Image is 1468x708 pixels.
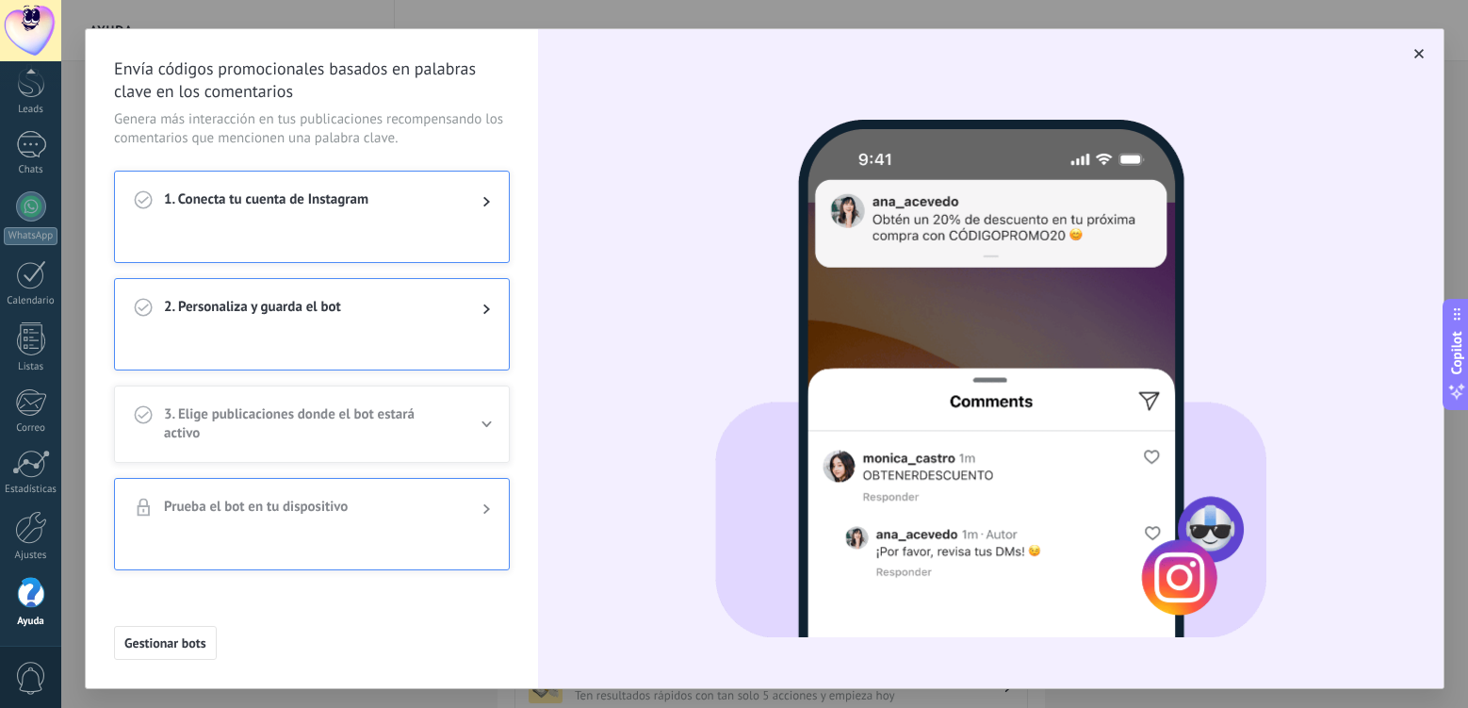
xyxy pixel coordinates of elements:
span: Genera más interacción en tus publicaciones recompensando los comentarios que mencionen una palab... [114,110,510,148]
span: Gestionar bots [124,636,206,650]
span: Envía códigos promocionales basados en palabras clave en los comentarios [114,58,510,103]
div: Listas [4,361,58,373]
div: Calendario [4,295,58,307]
span: Prueba el bot en tu dispositivo [164,498,452,520]
span: 1. Conecta tu cuenta de Instagram [164,190,452,213]
div: Ayuda [4,616,58,628]
div: Correo [4,422,58,435]
img: device_es_base.png [715,100,1266,637]
div: Ajustes [4,550,58,562]
div: WhatsApp [4,227,57,245]
div: Chats [4,164,58,176]
button: Gestionar bots [114,626,217,660]
span: Copilot [1447,331,1466,374]
span: 3. Elige publicaciones donde el bot estará activo [164,405,452,443]
div: Leads [4,104,58,116]
span: 2. Personaliza y guarda el bot [164,298,452,321]
div: Estadísticas [4,484,58,496]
